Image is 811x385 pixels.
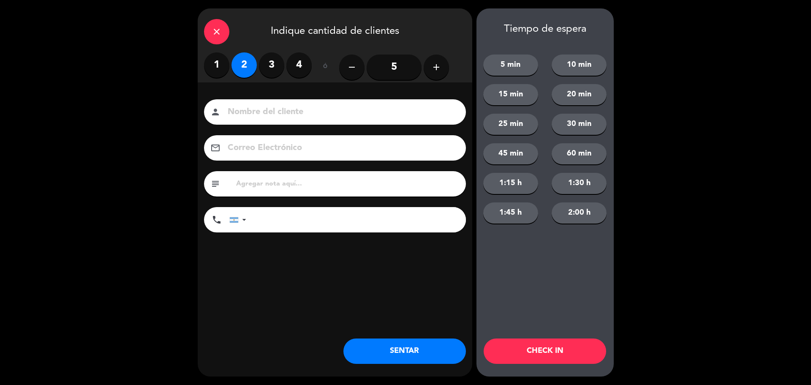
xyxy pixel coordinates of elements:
[347,62,357,72] i: remove
[235,178,460,190] input: Agregar nota aquí...
[212,27,222,37] i: close
[483,143,538,164] button: 45 min
[483,114,538,135] button: 25 min
[483,55,538,76] button: 5 min
[484,339,606,364] button: CHECK IN
[552,84,607,105] button: 20 min
[483,202,538,224] button: 1:45 h
[424,55,449,80] button: add
[227,141,455,156] input: Correo Electrónico
[210,143,220,153] i: email
[204,52,229,78] label: 1
[210,179,220,189] i: subject
[227,105,455,120] input: Nombre del cliente
[198,8,472,52] div: Indique cantidad de clientes
[230,208,249,232] div: Argentina: +54
[312,52,339,82] div: ó
[210,107,220,117] i: person
[343,339,466,364] button: SENTAR
[552,114,607,135] button: 30 min
[339,55,365,80] button: remove
[231,52,257,78] label: 2
[552,143,607,164] button: 60 min
[552,173,607,194] button: 1:30 h
[552,202,607,224] button: 2:00 h
[212,215,222,225] i: phone
[286,52,312,78] label: 4
[259,52,284,78] label: 3
[483,84,538,105] button: 15 min
[431,62,441,72] i: add
[552,55,607,76] button: 10 min
[476,23,614,35] div: Tiempo de espera
[483,173,538,194] button: 1:15 h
